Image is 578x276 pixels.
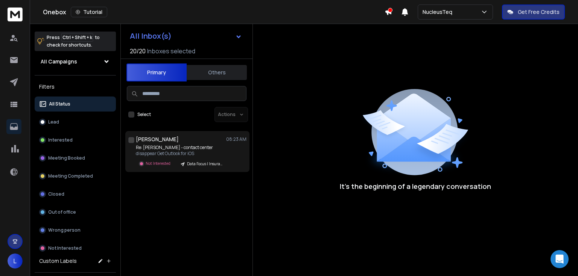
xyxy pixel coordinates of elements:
p: Get Free Credits [518,8,560,16]
h3: Inboxes selected [147,47,195,56]
button: Get Free Credits [502,5,565,20]
div: Open Intercom Messenger [551,250,569,268]
p: Wrong person [48,227,81,233]
p: Re: [PERSON_NAME] - contact center [136,145,226,151]
div: Onebox [43,7,385,17]
button: Closed [35,187,116,202]
p: disappear Get Outlook for iOS [136,151,226,157]
button: Wrong person [35,223,116,238]
button: L [8,253,23,268]
button: Primary [126,63,187,81]
button: Not Interested [35,241,116,256]
p: 08:23 AM [226,136,246,142]
p: Not Interested [48,245,82,251]
label: Select [137,112,151,118]
h3: Filters [35,81,116,92]
button: Out of office [35,205,116,220]
p: NucleusTeq [423,8,455,16]
p: Data Focus | Insurance | 500-10000 | 500-1B [187,161,223,167]
p: Meeting Booked [48,155,85,161]
p: Lead [48,119,59,125]
span: Ctrl + Shift + k [61,33,93,42]
p: Interested [48,137,73,143]
button: All Campaigns [35,54,116,69]
p: All Status [49,101,70,107]
span: 20 / 20 [130,47,146,56]
button: Tutorial [71,7,107,17]
p: Closed [48,191,64,197]
button: All Status [35,97,116,112]
button: Lead [35,115,116,130]
button: All Inbox(s) [124,29,248,44]
h1: All Campaigns [41,58,77,65]
h1: All Inbox(s) [130,32,172,40]
p: Press to check for shortcuts. [47,34,100,49]
button: Interested [35,133,116,148]
h3: Custom Labels [39,257,77,265]
button: Meeting Booked [35,151,116,166]
p: Not Interested [146,161,170,166]
h1: [PERSON_NAME] [136,136,179,143]
p: It’s the beginning of a legendary conversation [340,181,491,192]
p: Out of office [48,209,76,215]
button: Others [187,64,247,81]
button: Meeting Completed [35,169,116,184]
p: Meeting Completed [48,173,93,179]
